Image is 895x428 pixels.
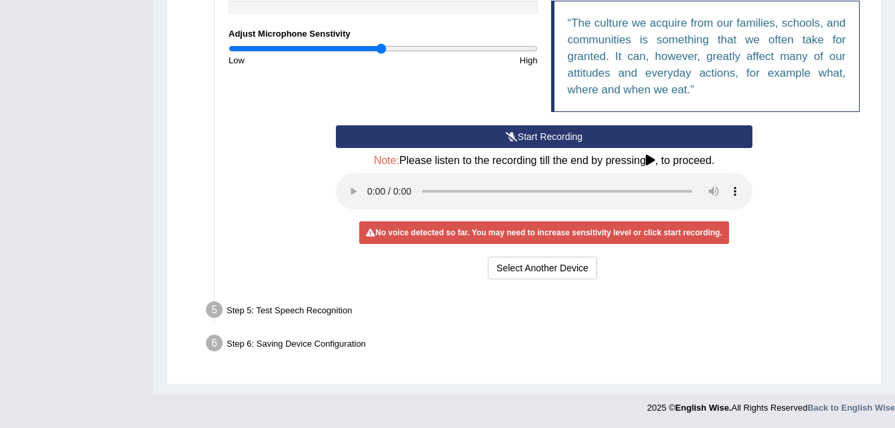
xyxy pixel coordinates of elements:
[200,331,875,360] div: Step 6: Saving Device Configuration
[383,54,544,67] div: High
[222,54,383,67] div: Low
[488,257,597,279] button: Select Another Device
[359,221,728,244] div: No voice detected so far. You may need to increase sensitivity level or click start recording.
[374,155,399,166] span: Note:
[200,297,875,327] div: Step 5: Test Speech Recognition
[808,403,895,413] a: Back to English Wise
[229,27,351,40] label: Adjust Microphone Senstivity
[336,125,752,148] button: Start Recording
[675,403,731,413] strong: English Wise.
[336,155,752,167] h4: Please listen to the recording till the end by pressing , to proceed.
[647,395,895,414] div: 2025 © All Rights Reserved
[568,17,846,96] q: The culture we acquire from our families, schools, and communities is something that we often tak...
